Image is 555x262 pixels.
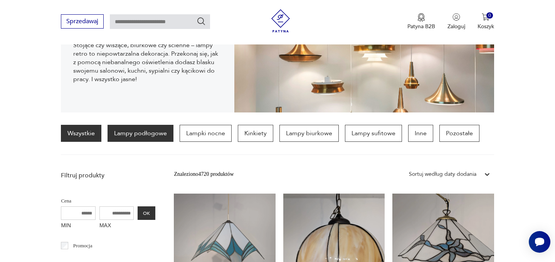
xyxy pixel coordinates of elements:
[61,19,104,25] a: Sprzedawaj
[407,13,435,30] button: Patyna B2B
[108,125,173,142] a: Lampy podłogowe
[478,13,494,30] button: 0Koszyk
[61,197,155,205] p: Cena
[439,125,479,142] a: Pozostałe
[197,17,206,26] button: Szukaj
[447,13,465,30] button: Zaloguj
[482,13,489,21] img: Ikona koszyka
[345,125,402,142] a: Lampy sufitowe
[529,231,550,253] iframe: Smartsupp widget button
[238,125,273,142] a: Kinkiety
[99,220,134,232] label: MAX
[61,220,96,232] label: MIN
[407,13,435,30] a: Ikona medaluPatyna B2B
[486,12,493,19] div: 0
[447,23,465,30] p: Zaloguj
[61,14,104,29] button: Sprzedawaj
[138,206,155,220] button: OK
[73,242,92,250] p: Promocja
[174,170,234,179] div: Znaleziono 4720 produktów
[61,171,155,180] p: Filtruj produkty
[407,23,435,30] p: Patyna B2B
[478,23,494,30] p: Koszyk
[408,125,433,142] a: Inne
[269,9,292,32] img: Patyna - sklep z meblami i dekoracjami vintage
[61,125,101,142] a: Wszystkie
[279,125,339,142] a: Lampy biurkowe
[452,13,460,21] img: Ikonka użytkownika
[409,170,476,179] div: Sortuj według daty dodania
[180,125,232,142] a: Lampki nocne
[73,41,222,83] p: Stojące czy wiszące, biurkowe czy ścienne – lampy retro to niepowtarzalna dekoracja. Przekonaj si...
[417,13,425,22] img: Ikona medalu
